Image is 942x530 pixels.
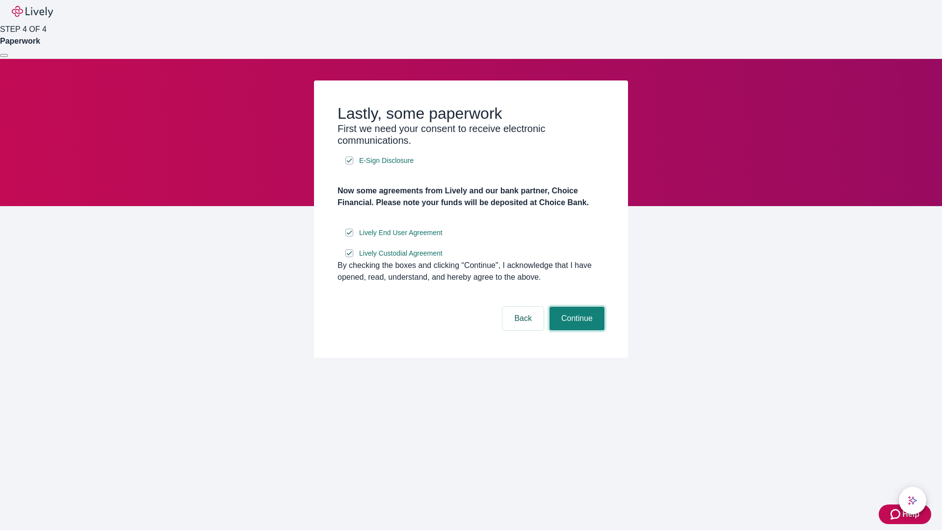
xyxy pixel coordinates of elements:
[549,307,604,330] button: Continue
[12,6,53,18] img: Lively
[359,156,414,166] span: E-Sign Disclosure
[338,123,604,146] h3: First we need your consent to receive electronic communications.
[357,227,445,239] a: e-sign disclosure document
[359,228,443,238] span: Lively End User Agreement
[902,508,919,520] span: Help
[502,307,544,330] button: Back
[357,247,445,260] a: e-sign disclosure document
[879,504,931,524] button: Zendesk support iconHelp
[338,185,604,209] h4: Now some agreements from Lively and our bank partner, Choice Financial. Please note your funds wi...
[899,487,926,514] button: chat
[890,508,902,520] svg: Zendesk support icon
[908,496,917,505] svg: Lively AI Assistant
[338,260,604,283] div: By checking the boxes and clicking “Continue", I acknowledge that I have opened, read, understand...
[359,248,443,259] span: Lively Custodial Agreement
[357,155,416,167] a: e-sign disclosure document
[338,104,604,123] h2: Lastly, some paperwork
